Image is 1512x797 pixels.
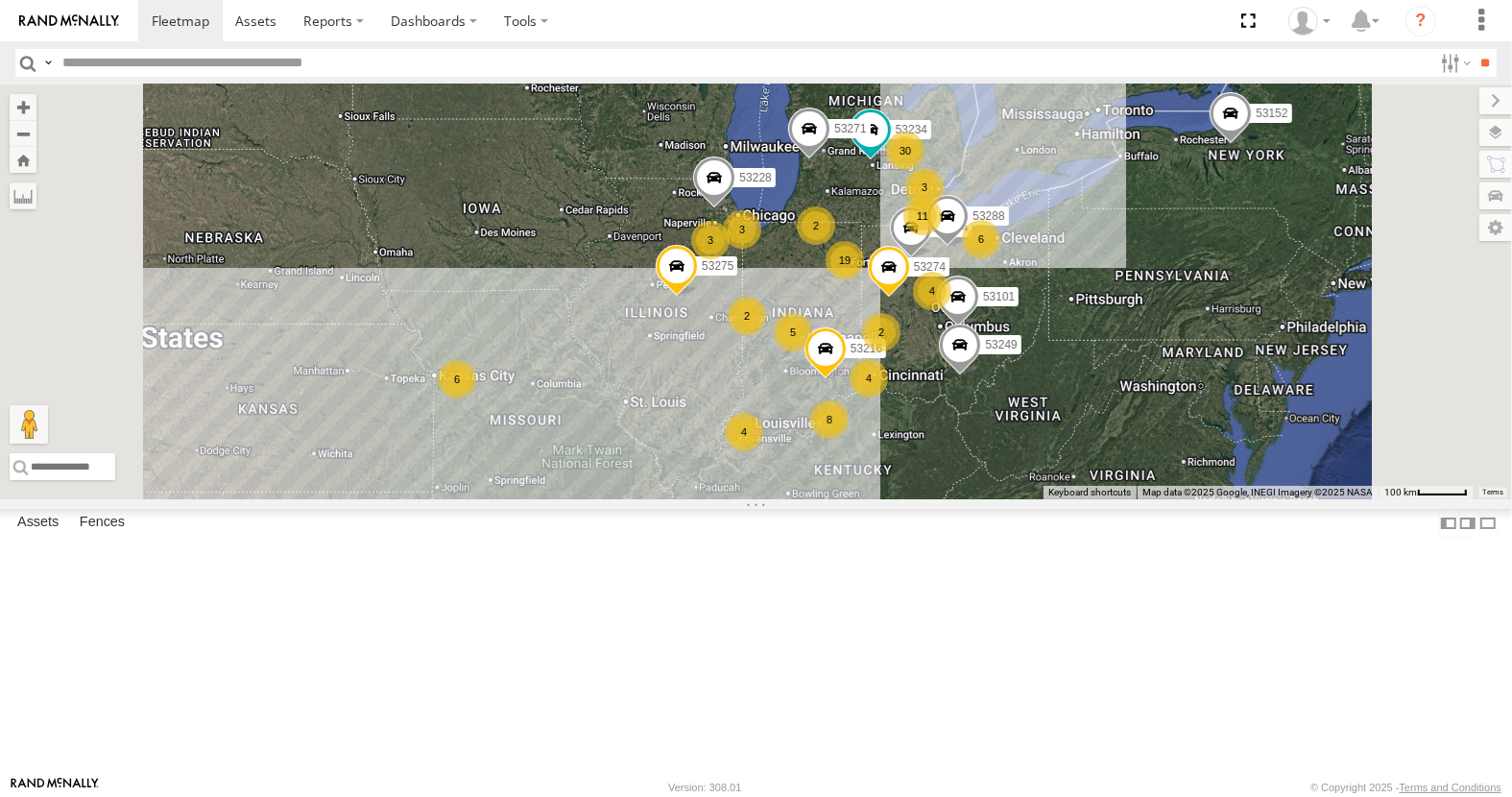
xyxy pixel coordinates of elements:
div: 3 [691,221,730,259]
div: 3 [905,168,944,206]
span: 53152 [1256,107,1287,120]
span: 53228 [739,172,771,185]
div: 2 [728,297,766,335]
span: Map data ©2025 Google, INEGI Imagery ©2025 NASA [1142,487,1373,497]
span: 53216 [850,342,881,355]
div: 8 [810,400,849,439]
label: Map Settings [1479,214,1512,241]
span: 53234 [895,123,926,136]
span: 53101 [982,290,1014,303]
div: 19 [826,241,864,279]
label: Dock Summary Table to the Right [1458,509,1477,537]
span: 53274 [913,260,945,274]
span: 53275 [702,259,733,273]
label: Hide Summary Table [1478,509,1498,537]
i: ? [1405,6,1436,36]
div: 2 [862,313,900,351]
button: Keyboard shortcuts [1048,486,1131,499]
button: Zoom Home [10,147,36,173]
span: 53271 [834,122,866,135]
div: 4 [725,413,763,451]
div: 4 [913,272,951,310]
a: Visit our Website [11,778,99,797]
a: Terms and Conditions [1400,782,1501,793]
div: Version: 308.01 [668,782,741,793]
label: Measure [10,182,36,209]
button: Zoom out [10,120,36,147]
span: 53249 [985,338,1017,351]
button: Map Scale: 100 km per 49 pixels [1379,486,1474,499]
div: © Copyright 2025 - [1310,782,1501,793]
label: Assets [8,510,68,537]
label: Dock Summary Table to the Left [1439,509,1458,537]
img: rand-logo.svg [19,14,119,28]
div: 4 [850,359,888,398]
div: 3 [723,210,761,249]
div: Miky Transport [1282,7,1337,36]
button: Drag Pegman onto the map to open Street View [10,405,48,444]
a: Terms (opens in new tab) [1483,489,1503,496]
label: Search Query [40,49,56,77]
div: 6 [962,220,1000,258]
div: 2 [797,206,835,245]
div: 5 [774,313,812,351]
label: Fences [70,510,134,537]
label: Search Filter Options [1433,49,1475,77]
div: 30 [886,132,924,170]
button: Zoom in [10,94,36,120]
span: 100 km [1384,487,1417,497]
div: 6 [438,360,476,398]
span: 53288 [972,209,1004,223]
div: 11 [903,197,942,235]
